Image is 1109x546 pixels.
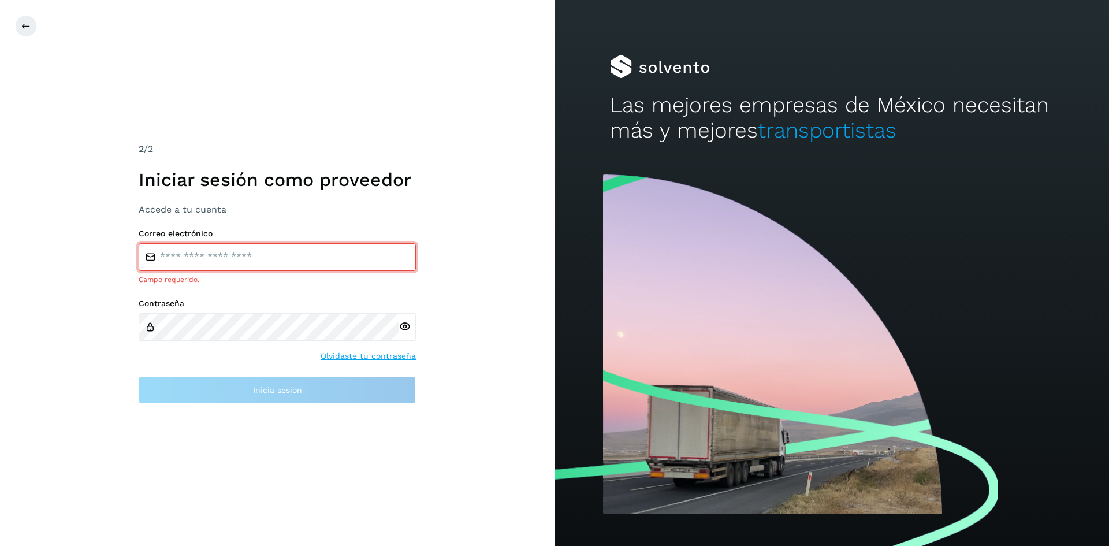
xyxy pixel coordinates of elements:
span: transportistas [758,118,896,143]
div: /2 [139,142,416,156]
span: Inicia sesión [253,386,302,394]
label: Contraseña [139,299,416,309]
h3: Accede a tu cuenta [139,204,416,215]
label: Correo electrónico [139,229,416,239]
div: Campo requerido. [139,274,416,285]
span: 2 [139,143,144,154]
a: Olvidaste tu contraseña [321,350,416,362]
button: Inicia sesión [139,376,416,404]
h2: Las mejores empresas de México necesitan más y mejores [610,92,1054,144]
h1: Iniciar sesión como proveedor [139,169,416,191]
